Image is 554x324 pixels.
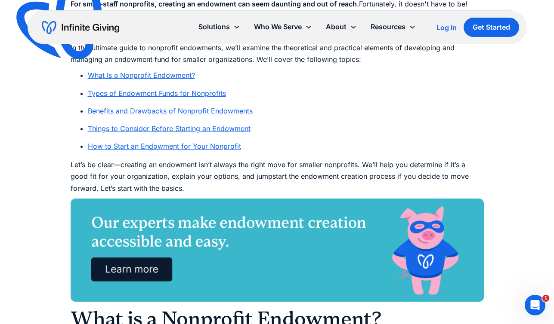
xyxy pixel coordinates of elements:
[88,107,253,115] a: Benefits and Drawbacks of Nonprofit Endowments
[71,199,484,302] img: Our experts make endowment creation accessible and easy. Click to learn more.
[88,142,241,150] a: How to Start an Endowment for Your Nonprofit
[88,89,226,98] a: Types of Endowment Funds for Nonprofits
[71,159,484,194] p: Let’s be clear—creating an endowment isn’t always the right move for smaller nonprofits. We’ll he...
[192,18,247,36] div: Solutions
[364,18,423,36] div: Resources
[371,21,405,33] div: Resources
[88,124,251,133] a: Things to Consider Before Starting an Endowment
[436,22,457,33] a: Log In
[88,71,195,79] a: What Is a Nonprofit Endowment?
[254,21,302,33] div: Who We Serve
[525,295,545,315] iframe: Intercom live chat
[464,18,519,37] a: Get Started
[436,24,457,31] div: Log In
[319,18,364,36] div: About
[42,21,119,34] a: home
[71,42,484,65] p: In this ultimate guide to nonprofit endowments, we’ll examine the theoretical and practical eleme...
[326,21,347,33] div: About
[542,295,549,302] span: 1
[198,21,230,33] div: Solutions
[247,18,319,36] div: Who We Serve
